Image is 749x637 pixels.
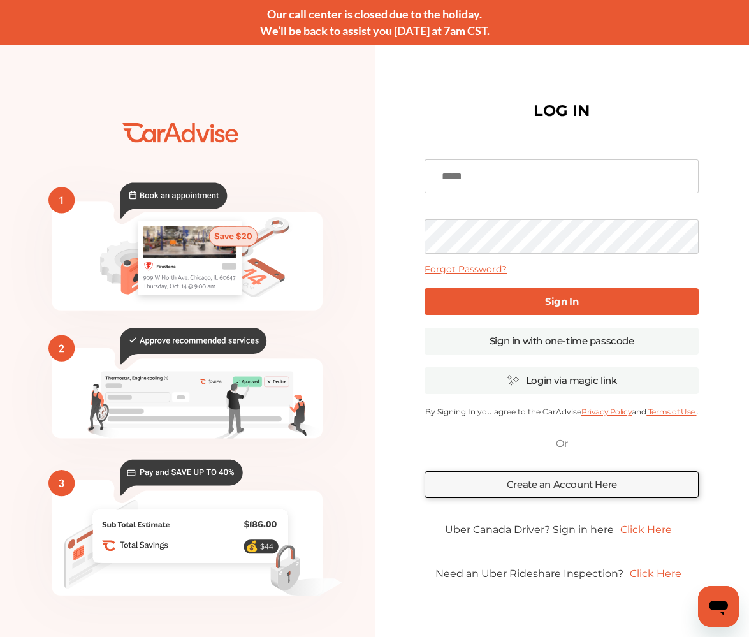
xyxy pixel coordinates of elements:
a: Forgot Password? [425,263,507,275]
text: 💰 [245,540,259,553]
h1: LOG IN [534,105,590,117]
a: Sign in with one-time passcode [425,328,699,355]
a: Privacy Policy [581,407,632,416]
p: Or [556,437,567,451]
b: Sign In [545,295,578,307]
a: Terms of Use [646,407,696,416]
p: By Signing In you agree to the CarAdvise and . [425,407,699,416]
a: Create an Account Here [425,471,699,498]
span: Uber Canada Driver? Sign in here [445,524,614,536]
a: Click Here [623,561,688,586]
img: magic_icon.32c66aac.svg [507,374,520,386]
a: Click Here [614,517,678,542]
iframe: Button to launch messaging window [698,586,739,627]
a: Login via magic link [425,367,699,394]
span: Need an Uber Rideshare Inspection? [435,567,623,580]
a: Sign In [425,288,699,315]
